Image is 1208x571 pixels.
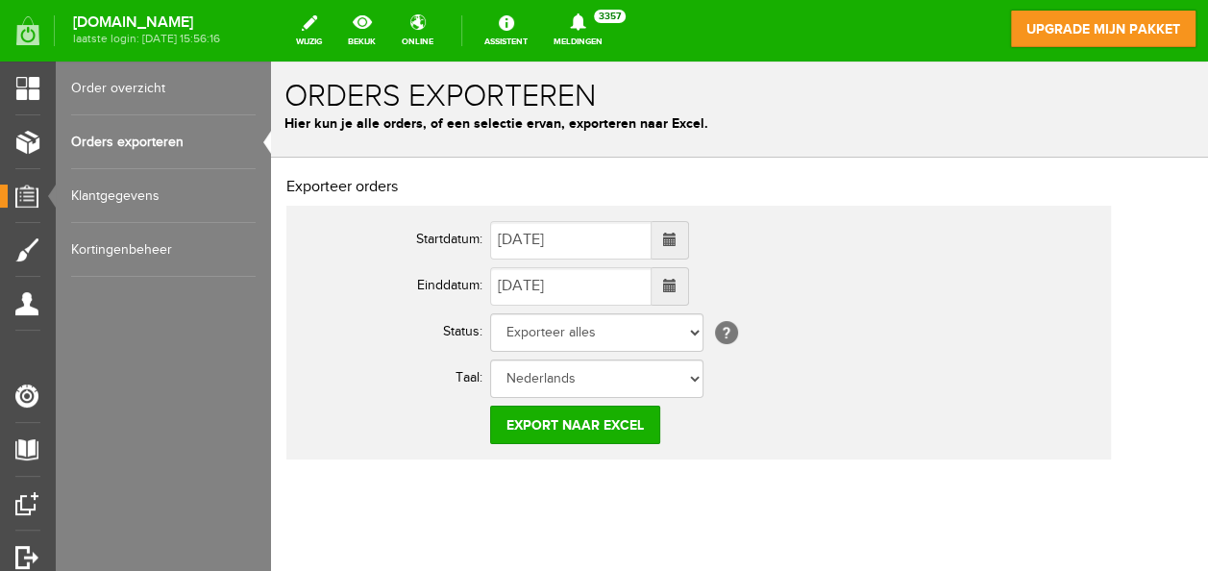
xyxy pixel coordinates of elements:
[1010,10,1196,48] a: upgrade mijn pakket
[71,115,256,169] a: Orders exporteren
[13,18,924,52] h1: Orders exporteren
[13,52,924,72] p: Hier kun je alle orders, of een selectie ervan, exporteren naar Excel.
[15,117,840,135] h2: Exporteer orders
[27,156,219,202] th: Startdatum:
[390,10,445,52] a: online
[27,294,219,340] th: Taal:
[284,10,333,52] a: wijzig
[219,160,381,198] input: Datum van...
[473,10,539,52] a: Assistent
[336,10,387,52] a: bekijk
[542,10,614,52] a: Meldingen3357
[71,169,256,223] a: Klantgegevens
[71,223,256,277] a: Kortingenbeheer
[27,248,219,294] th: Status:
[219,206,381,244] input: Datum tot...
[71,62,256,115] a: Order overzicht
[73,17,220,28] strong: [DOMAIN_NAME]
[73,34,220,44] span: laatste login: [DATE] 15:56:16
[27,202,219,248] th: Einddatum:
[219,344,389,383] input: Export naar Excel
[444,260,467,283] span: [?]
[594,10,626,23] span: 3357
